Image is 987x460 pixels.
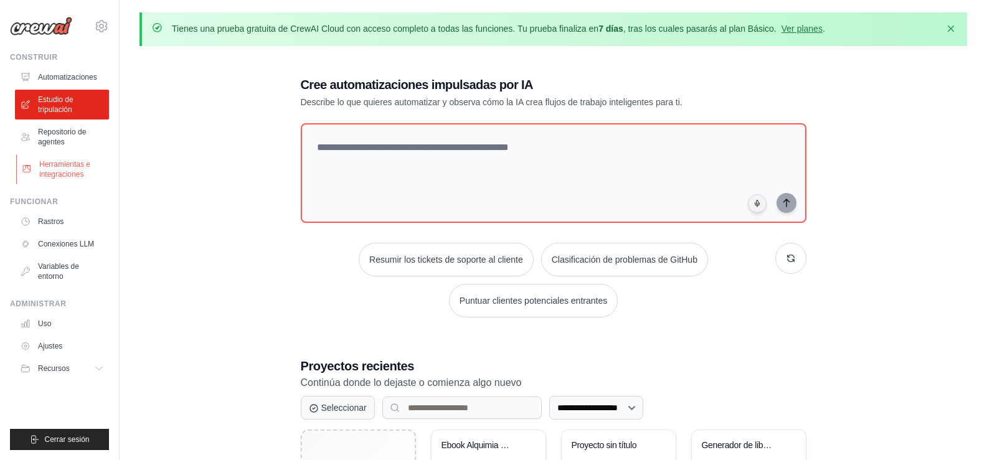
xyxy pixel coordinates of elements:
button: Seleccionar [301,396,375,420]
font: Proyecto sin título [572,440,637,450]
font: Ebook Alquimia - El Nuevo Arte de la... [442,440,583,450]
font: Proyectos recientes [301,359,415,373]
font: Administrar [10,299,67,308]
div: Generador de libros electrónicos automatizado [702,440,777,451]
a: Herramientas e integraciones [16,154,110,184]
font: Herramientas e integraciones [39,160,90,179]
font: Generador de libros electrónicos automatizado [702,440,873,450]
a: Ajustes [15,336,109,356]
button: Resumir los tickets de soporte al cliente [359,243,534,276]
font: Uso [38,319,51,328]
button: Puntuar clientes potenciales entrantes [449,284,618,317]
font: Recursos [38,364,70,373]
font: Cerrar sesión [44,435,89,444]
font: Puntuar clientes potenciales entrantes [460,296,607,306]
button: Clasificación de problemas de GitHub [541,243,708,276]
div: Ebook Alquimia - El Nuevo Arte de la Guerra [442,440,517,451]
font: Variables de entorno [38,262,79,281]
a: Variables de entorno [15,256,109,286]
a: Conexiones LLM [15,234,109,254]
div: Proyecto sin título [572,440,647,451]
font: Funcionar [10,197,58,206]
font: Estudio de tripulación [38,95,73,114]
font: 7 días [598,24,623,34]
font: Describe lo que quieres automatizar y observa cómo la IA crea flujos de trabajo inteligentes para... [301,97,682,107]
font: Repositorio de agentes [38,128,86,146]
a: Rastros [15,212,109,232]
font: Conexiones LLM [38,240,94,248]
button: Haga clic para decir su idea de automatización [748,194,767,213]
button: Obtenga nuevas sugerencias [775,243,806,274]
button: Cerrar sesión [10,429,109,450]
a: Uso [15,314,109,334]
font: Tienes una prueba gratuita de CrewAI Cloud con acceso completo a todas las funciones. Tu prueba f... [172,24,598,34]
font: Rastros [38,217,64,226]
font: Clasificación de problemas de GitHub [552,255,697,265]
font: Construir [10,53,58,62]
font: Automatizaciones [38,73,97,82]
font: Resumir los tickets de soporte al cliente [369,255,523,265]
button: Recursos [15,359,109,378]
img: Logo [10,17,72,35]
a: Ver planes [782,24,823,34]
font: Ajustes [38,342,62,350]
font: , tras los cuales pasarás al plan Básico. [623,24,777,34]
font: . [823,24,825,34]
a: Repositorio de agentes [15,122,109,152]
a: Estudio de tripulación [15,90,109,120]
font: Seleccionar [321,403,367,413]
font: Continúa donde lo dejaste o comienza algo nuevo [301,377,522,388]
font: Cree automatizaciones impulsadas por IA [301,78,533,92]
a: Automatizaciones [15,67,109,87]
